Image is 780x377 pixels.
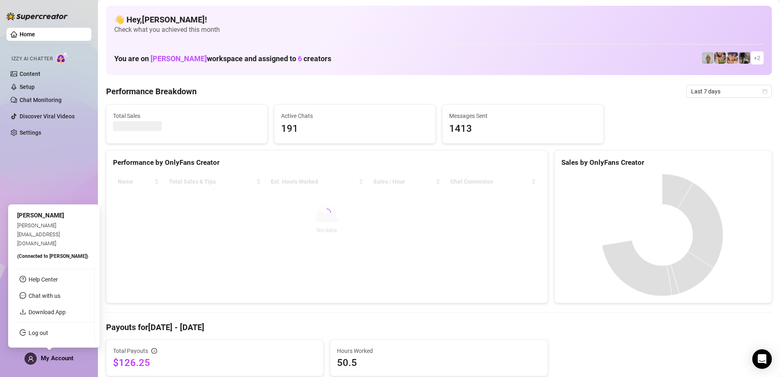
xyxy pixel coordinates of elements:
li: Log out [13,326,94,339]
div: Open Intercom Messenger [752,349,772,369]
a: Settings [20,129,41,136]
h1: You are on workspace and assigned to creators [114,54,331,63]
img: dreamsofleana [714,52,726,64]
span: Messages Sent [449,111,597,120]
span: Chat with us [29,293,60,299]
span: message [20,292,26,299]
span: [PERSON_NAME] [17,212,64,219]
span: Izzy AI Chatter [11,55,53,63]
span: My Account [41,355,73,362]
span: (Connected to [PERSON_NAME] ) [17,253,88,259]
span: [PERSON_NAME][EMAIL_ADDRESS][DOMAIN_NAME] [17,222,60,247]
span: [PERSON_NAME] [151,54,207,63]
div: Sales by OnlyFans Creator [561,157,765,168]
span: 50.5 [337,356,541,369]
img: daiisyjane [739,52,750,64]
span: user [28,356,34,362]
a: Discover Viral Videos [20,113,75,120]
span: info-circle [151,348,157,354]
span: Active Chats [281,111,429,120]
span: Total Payouts [113,346,148,355]
img: logo-BBDzfeDw.svg [7,12,68,20]
span: Check what you achieved this month [114,25,764,34]
div: Performance by OnlyFans Creator [113,157,541,168]
span: 191 [281,121,429,137]
img: bonnierides [727,52,738,64]
a: Home [20,31,35,38]
h4: Payouts for [DATE] - [DATE] [106,322,772,333]
h4: 👋 Hey, [PERSON_NAME] ! [114,14,764,25]
a: Help Center [29,276,58,283]
a: Setup [20,84,35,90]
span: + 2 [754,53,760,62]
a: Log out [29,330,48,336]
span: 6 [298,54,302,63]
a: Download App [29,309,66,315]
span: Total Sales [113,111,261,120]
span: 1413 [449,121,597,137]
span: Last 7 days [691,85,767,98]
span: loading [321,207,332,218]
img: Barbi [702,52,714,64]
span: $126.25 [113,356,317,369]
span: calendar [762,89,767,94]
a: Chat Monitoring [20,97,62,103]
a: Content [20,71,40,77]
img: AI Chatter [56,52,69,64]
h4: Performance Breakdown [106,86,197,97]
span: Hours Worked [337,346,541,355]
